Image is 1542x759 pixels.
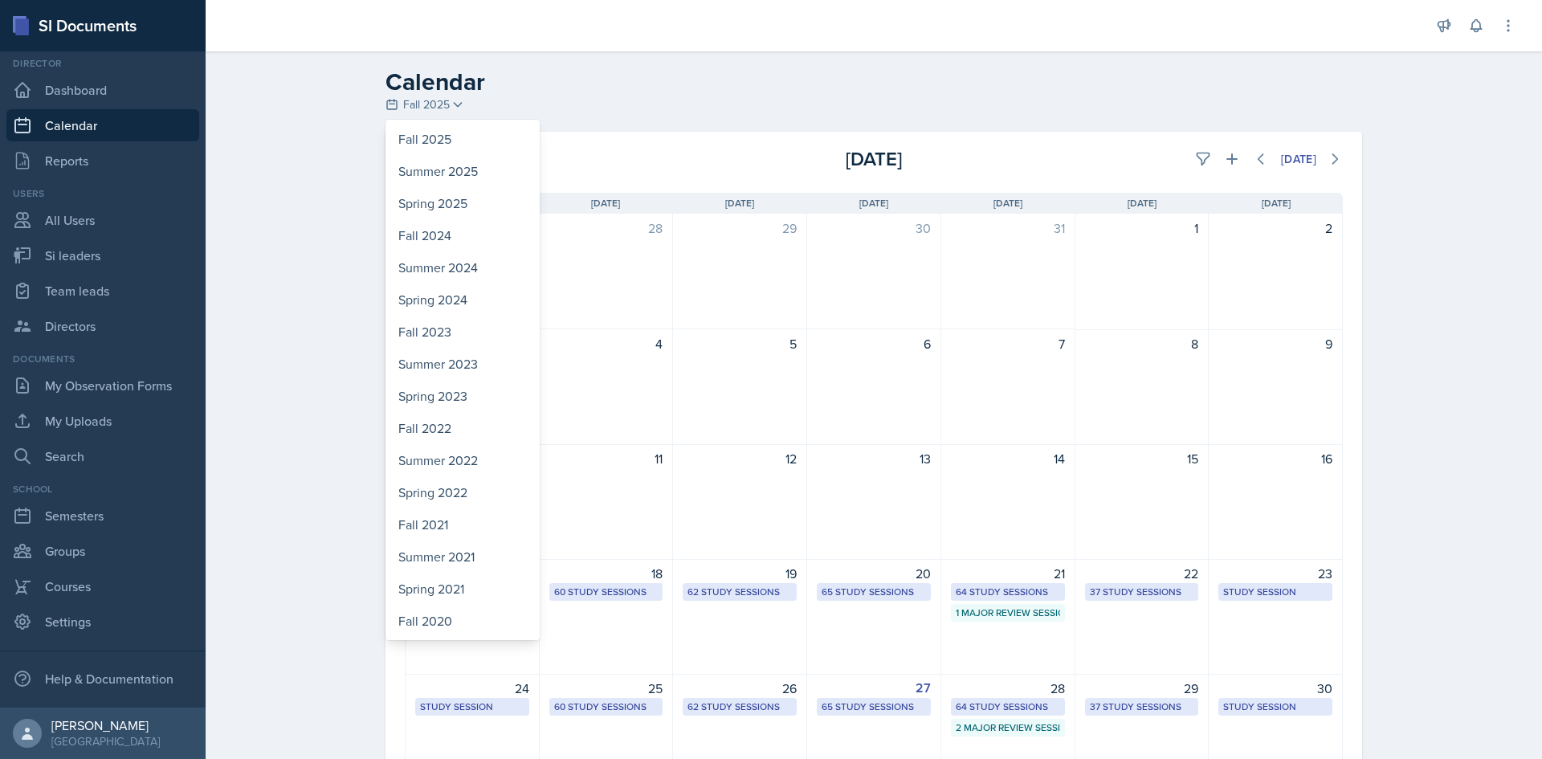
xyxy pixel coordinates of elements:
[822,700,926,714] div: 65 Study Sessions
[6,500,199,532] a: Semesters
[1218,449,1332,468] div: 16
[549,334,663,353] div: 4
[956,606,1060,620] div: 1 Major Review Session
[683,564,797,583] div: 19
[591,196,620,210] span: [DATE]
[385,187,540,219] div: Spring 2025
[385,541,540,573] div: Summer 2021
[951,334,1065,353] div: 7
[956,720,1060,735] div: 2 Major Review Sessions
[6,145,199,177] a: Reports
[385,251,540,284] div: Summer 2024
[1090,700,1194,714] div: 37 Study Sessions
[385,316,540,348] div: Fall 2023
[817,449,931,468] div: 13
[683,449,797,468] div: 12
[1128,196,1156,210] span: [DATE]
[6,535,199,567] a: Groups
[385,67,1362,96] h2: Calendar
[385,123,540,155] div: Fall 2025
[6,56,199,71] div: Director
[6,663,199,695] div: Help & Documentation
[549,449,663,468] div: 11
[951,564,1065,583] div: 21
[549,218,663,238] div: 28
[385,605,540,637] div: Fall 2020
[1218,218,1332,238] div: 2
[1223,585,1328,599] div: Study Session
[6,74,199,106] a: Dashboard
[859,196,888,210] span: [DATE]
[993,196,1022,210] span: [DATE]
[1085,679,1199,698] div: 29
[420,700,524,714] div: Study Session
[1262,196,1291,210] span: [DATE]
[385,508,540,541] div: Fall 2021
[385,155,540,187] div: Summer 2025
[1085,564,1199,583] div: 22
[6,310,199,342] a: Directors
[687,585,792,599] div: 62 Study Sessions
[51,733,160,749] div: [GEOGRAPHIC_DATA]
[6,275,199,307] a: Team leads
[415,679,529,698] div: 24
[683,679,797,698] div: 26
[385,348,540,380] div: Summer 2023
[822,585,926,599] div: 65 Study Sessions
[817,218,931,238] div: 30
[687,700,792,714] div: 62 Study Sessions
[6,570,199,602] a: Courses
[683,334,797,353] div: 5
[6,186,199,201] div: Users
[6,239,199,271] a: Si leaders
[385,573,540,605] div: Spring 2021
[6,405,199,437] a: My Uploads
[817,334,931,353] div: 6
[956,585,1060,599] div: 64 Study Sessions
[817,679,931,698] div: 27
[951,449,1065,468] div: 14
[683,218,797,238] div: 29
[1085,334,1199,353] div: 8
[6,369,199,402] a: My Observation Forms
[717,145,1030,173] div: [DATE]
[6,204,199,236] a: All Users
[1218,564,1332,583] div: 23
[817,564,931,583] div: 20
[549,679,663,698] div: 25
[1085,218,1199,238] div: 1
[6,482,199,496] div: School
[385,284,540,316] div: Spring 2024
[956,700,1060,714] div: 64 Study Sessions
[1090,585,1194,599] div: 37 Study Sessions
[6,606,199,638] a: Settings
[385,219,540,251] div: Fall 2024
[385,444,540,476] div: Summer 2022
[554,700,659,714] div: 60 Study Sessions
[6,352,199,366] div: Documents
[403,96,450,113] span: Fall 2025
[549,564,663,583] div: 18
[385,380,540,412] div: Spring 2023
[1281,153,1316,165] div: [DATE]
[6,109,199,141] a: Calendar
[1085,449,1199,468] div: 15
[385,476,540,508] div: Spring 2022
[385,412,540,444] div: Fall 2022
[554,585,659,599] div: 60 Study Sessions
[1218,334,1332,353] div: 9
[1218,679,1332,698] div: 30
[1223,700,1328,714] div: Study Session
[51,717,160,733] div: [PERSON_NAME]
[1271,145,1327,173] button: [DATE]
[6,440,199,472] a: Search
[951,679,1065,698] div: 28
[951,218,1065,238] div: 31
[725,196,754,210] span: [DATE]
